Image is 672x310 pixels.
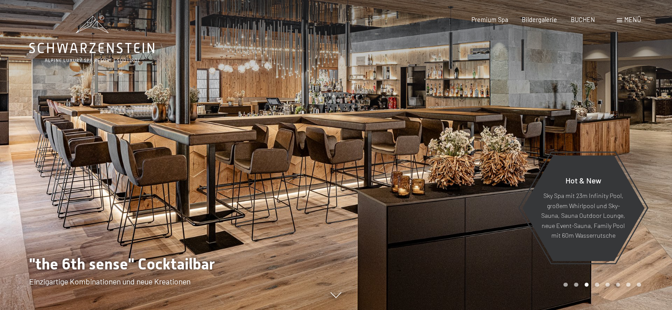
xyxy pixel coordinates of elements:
[637,283,641,287] div: Carousel Page 8
[521,155,645,261] a: Hot & New Sky Spa mit 23m Infinity Pool, großem Whirlpool und Sky-Sauna, Sauna Outdoor Lounge, ne...
[471,16,508,23] a: Premium Spa
[563,283,568,287] div: Carousel Page 1
[565,176,601,185] span: Hot & New
[574,283,578,287] div: Carousel Page 2
[560,283,641,287] div: Carousel Pagination
[605,283,610,287] div: Carousel Page 5
[541,191,625,241] p: Sky Spa mit 23m Infinity Pool, großem Whirlpool und Sky-Sauna, Sauna Outdoor Lounge, neue Event-S...
[522,16,557,23] a: Bildergalerie
[626,283,630,287] div: Carousel Page 7
[616,283,620,287] div: Carousel Page 6
[585,283,589,287] div: Carousel Page 3 (Current Slide)
[571,16,595,23] a: BUCHEN
[595,283,599,287] div: Carousel Page 4
[624,16,641,23] span: Menü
